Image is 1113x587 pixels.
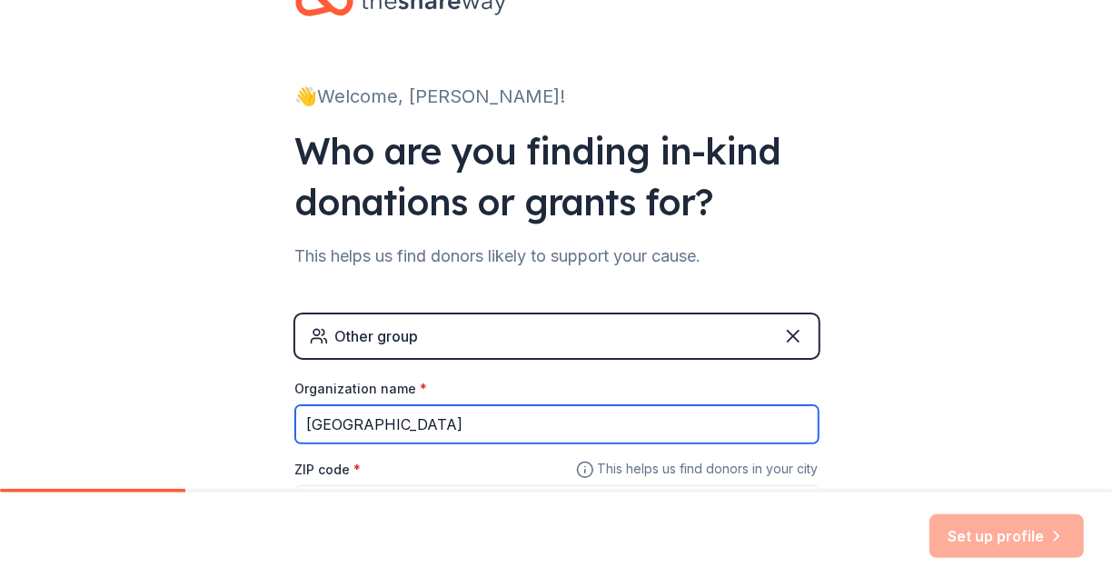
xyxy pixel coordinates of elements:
span: This helps us find donors in your city [576,458,819,481]
div: Other group [335,325,419,347]
input: 12345 (U.S. only) [295,485,819,522]
label: Organization name [295,380,428,398]
div: Who are you finding in-kind donations or grants for? [295,125,819,227]
input: American Red Cross [295,405,819,443]
div: This helps us find donors likely to support your cause. [295,242,819,271]
div: 👋 Welcome, [PERSON_NAME]! [295,82,819,111]
label: ZIP code [295,461,362,479]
